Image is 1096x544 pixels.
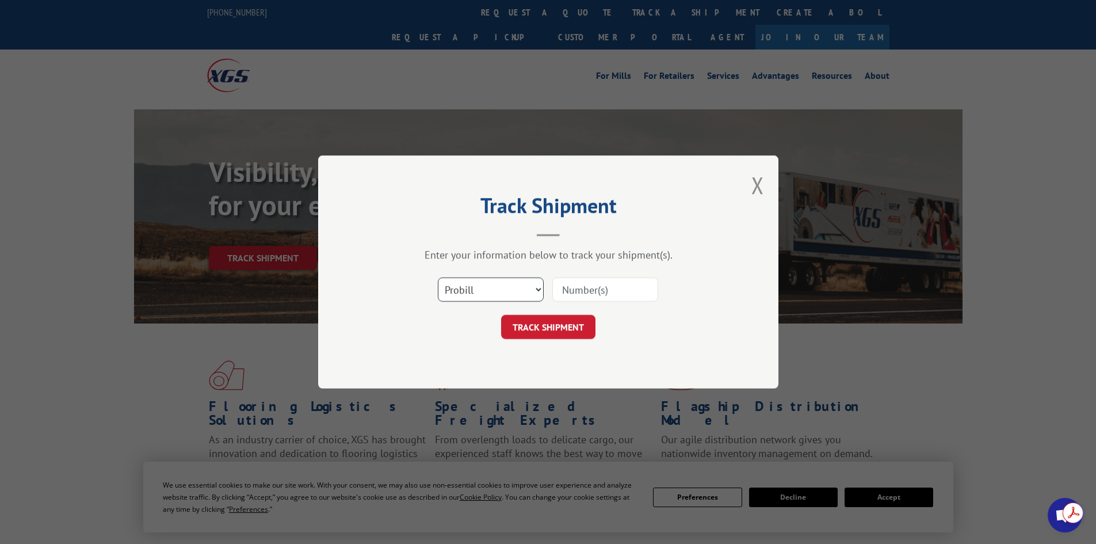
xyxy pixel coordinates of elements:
[552,277,658,302] input: Number(s)
[376,248,721,261] div: Enter your information below to track your shipment(s).
[501,315,595,339] button: TRACK SHIPMENT
[376,197,721,219] h2: Track Shipment
[1048,498,1082,532] div: Open chat
[751,170,764,200] button: Close modal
